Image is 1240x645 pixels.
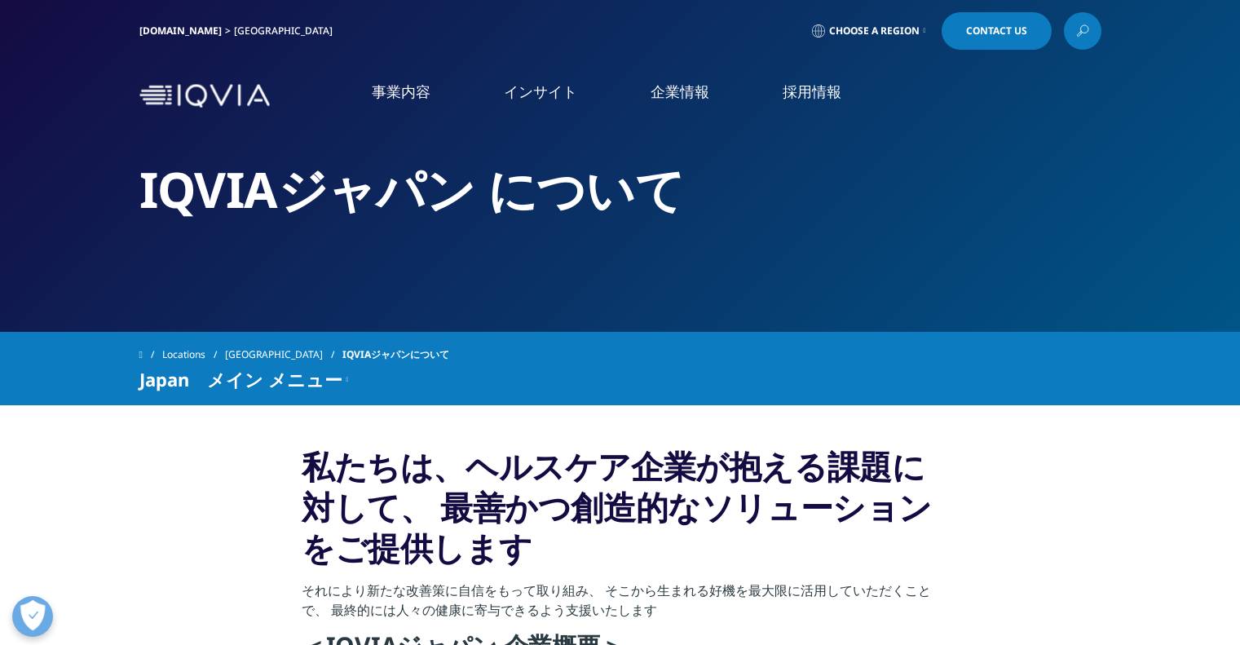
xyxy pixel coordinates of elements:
a: 事業内容 [372,82,430,102]
button: 優先設定センターを開く [12,596,53,637]
span: Japan メイン メニュー [139,369,342,389]
a: Locations [162,340,225,369]
a: インサイト [504,82,577,102]
span: Contact Us [966,26,1027,36]
div: [GEOGRAPHIC_DATA] [234,24,339,38]
p: それにより新たな改善策に自信をもって取り組み、 そこから生まれる好機を最大限に活用していただくことで、 最終的には人々の健康に寄与できるよう支援いたします [302,581,938,630]
h2: IQVIAジャパン について [139,159,1101,220]
a: 企業情報 [651,82,709,102]
span: Choose a Region [829,24,920,38]
a: [GEOGRAPHIC_DATA] [225,340,342,369]
h3: 私たちは、ヘルスケア企業が抱える課題に対して、 最善かつ創造的なソリューションをご提供します [302,446,938,581]
span: IQVIAジャパンについて [342,340,449,369]
a: [DOMAIN_NAME] [139,24,222,38]
a: 採用情報 [783,82,841,102]
a: Contact Us [942,12,1052,50]
nav: Primary [276,57,1101,135]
